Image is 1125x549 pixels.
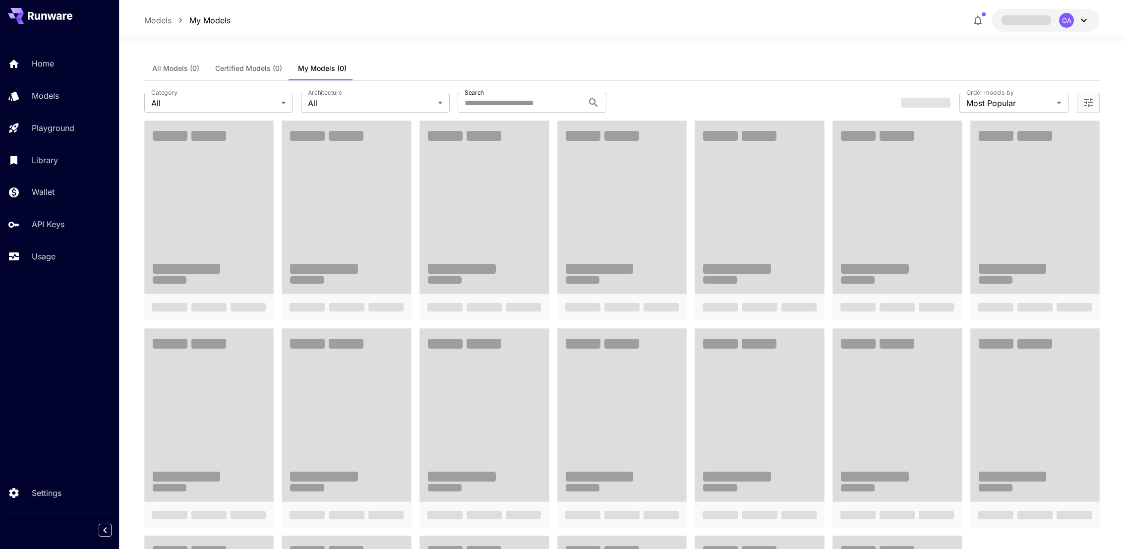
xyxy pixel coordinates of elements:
[32,90,59,102] p: Models
[144,14,231,26] nav: breadcrumb
[215,64,282,73] span: Certified Models (0)
[308,97,434,109] span: All
[152,64,199,73] span: All Models (0)
[32,122,74,134] p: Playground
[1059,13,1074,28] div: OA
[298,64,347,73] span: My Models (0)
[32,154,58,166] p: Library
[308,88,342,97] label: Architecture
[966,88,1013,97] label: Order models by
[189,14,231,26] a: My Models
[144,14,172,26] a: Models
[1082,97,1094,109] button: Open more filters
[32,250,56,262] p: Usage
[99,524,112,537] button: Collapse sidebar
[32,487,61,499] p: Settings
[465,88,484,97] label: Search
[32,58,54,69] p: Home
[106,521,119,539] div: Collapse sidebar
[151,97,277,109] span: All
[32,218,64,230] p: API Keys
[151,88,178,97] label: Category
[966,97,1053,109] span: Most Popular
[992,9,1100,32] button: OA
[32,186,55,198] p: Wallet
